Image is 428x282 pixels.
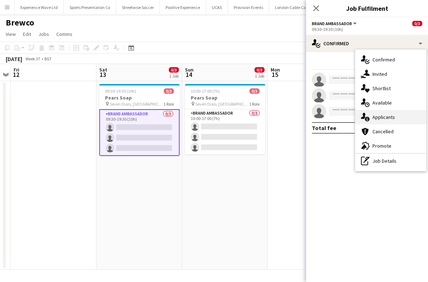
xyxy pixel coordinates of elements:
[228,0,269,14] button: Provision Events
[312,124,336,131] div: Total fee
[355,110,426,124] div: Applicants
[44,56,52,61] div: BST
[99,94,180,101] h3: Pears Soap
[164,88,174,94] span: 0/3
[306,4,428,13] h3: Job Fulfilment
[64,0,116,14] button: Sports Presentation Co
[306,35,428,52] div: Confirmed
[355,154,426,168] div: Job Details
[6,31,16,37] span: View
[23,31,31,37] span: Edit
[14,66,19,73] span: Fri
[270,70,280,79] span: 15
[15,0,64,14] button: Experience Wave Ltd
[312,27,422,32] div: 09:30-19:30 (10h)
[355,124,426,139] div: Cancelled
[163,101,174,107] span: 1 Role
[38,31,49,37] span: Jobs
[312,21,358,26] button: Brand Ambassador
[355,52,426,67] div: Confirmed
[105,88,136,94] span: 09:30-19:30 (10h)
[20,29,34,39] a: Edit
[195,101,249,107] span: Seven Dials, [GEOGRAPHIC_DATA], [GEOGRAPHIC_DATA]
[99,84,180,156] app-job-card: 09:30-19:30 (10h)0/3Pears Soap Seven Dials, [GEOGRAPHIC_DATA]1 RoleBrand Ambassador0/309:30-19:30...
[24,56,42,61] span: Week 37
[98,70,107,79] span: 13
[249,101,260,107] span: 1 Role
[6,17,34,28] h1: Brewco
[206,0,228,14] button: UCAS
[255,67,265,73] span: 0/3
[99,109,180,156] app-card-role: Brand Ambassador0/309:30-19:30 (10h)
[191,88,220,94] span: 10:00-17:00 (7h)
[3,29,19,39] a: View
[312,21,352,26] span: Brand Ambassador
[412,21,422,26] span: 0/3
[184,70,194,79] span: 14
[53,29,75,39] a: Comms
[185,109,265,154] app-card-role: Brand Ambassador0/310:00-17:00 (7h)
[255,73,264,79] div: 1 Job
[271,66,280,73] span: Mon
[355,139,426,153] div: Promote
[160,0,206,14] button: Positive Experience
[99,66,107,73] span: Sat
[185,94,265,101] h3: Pears Soap
[169,67,179,73] span: 0/3
[355,81,426,96] div: Shortlist
[355,96,426,110] div: Available
[269,0,315,14] button: London Cable Cars
[116,0,160,14] button: Streetwise Soccer
[355,67,426,81] div: Invited
[110,101,163,107] span: Seven Dials, [GEOGRAPHIC_DATA]
[6,55,22,63] div: [DATE]
[35,29,52,39] a: Jobs
[249,88,260,94] span: 0/3
[169,73,179,79] div: 1 Job
[185,84,265,154] app-job-card: 10:00-17:00 (7h)0/3Pears Soap Seven Dials, [GEOGRAPHIC_DATA], [GEOGRAPHIC_DATA]1 RoleBrand Ambass...
[185,66,194,73] span: Sun
[13,70,19,79] span: 12
[56,31,72,37] span: Comms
